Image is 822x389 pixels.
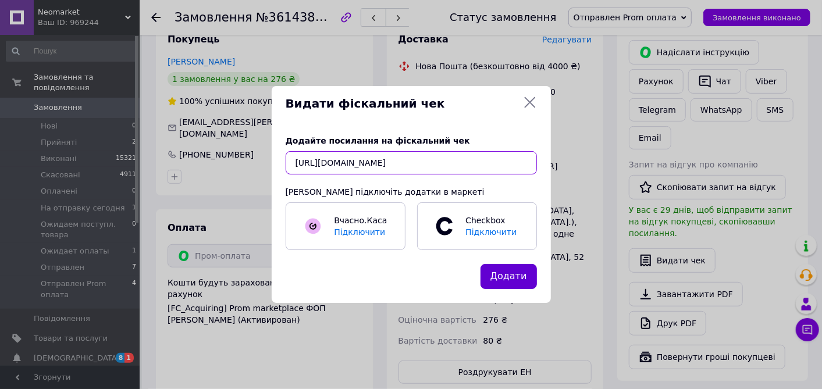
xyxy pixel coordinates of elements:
[334,216,387,225] span: Вчасно.Каса
[286,186,537,198] div: [PERSON_NAME] підключіть додатки в маркеті
[286,95,518,112] span: Видати фіскальний чек
[481,264,537,289] button: Додати
[460,215,524,238] span: Checkbox
[334,227,385,237] span: Підключити
[286,202,405,250] a: Вчасно.КасаПідключити
[286,151,537,174] input: URL чека
[417,202,537,250] a: CheckboxПідключити
[286,136,470,145] span: Додайте посилання на фіскальний чек
[465,227,517,237] span: Підключити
